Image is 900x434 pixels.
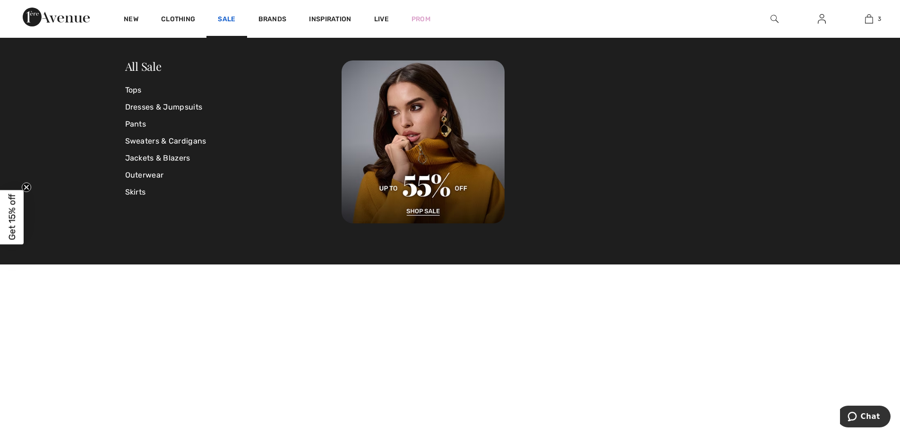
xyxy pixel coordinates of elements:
[411,14,430,24] a: Prom
[309,15,351,25] span: Inspiration
[374,14,389,24] a: Live
[771,13,779,25] img: search the website
[125,184,342,201] a: Skirts
[23,8,90,26] img: 1ère Avenue
[22,182,31,192] button: Close teaser
[125,82,342,99] a: Tops
[818,13,826,25] img: My Info
[810,13,833,25] a: Sign In
[125,116,342,133] a: Pants
[125,133,342,150] a: Sweaters & Cardigans
[124,15,138,25] a: New
[258,15,287,25] a: Brands
[878,15,881,23] span: 3
[7,194,17,240] span: Get 15% off
[125,167,342,184] a: Outerwear
[865,13,873,25] img: My Bag
[125,99,342,116] a: Dresses & Jumpsuits
[161,15,195,25] a: Clothing
[125,150,342,167] a: Jackets & Blazers
[840,406,891,429] iframe: Opens a widget where you can chat to one of our agents
[218,15,235,25] a: Sale
[846,13,892,25] a: 3
[125,59,162,74] a: All Sale
[342,60,505,223] img: 250825113019_d881a28ff8cb6.jpg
